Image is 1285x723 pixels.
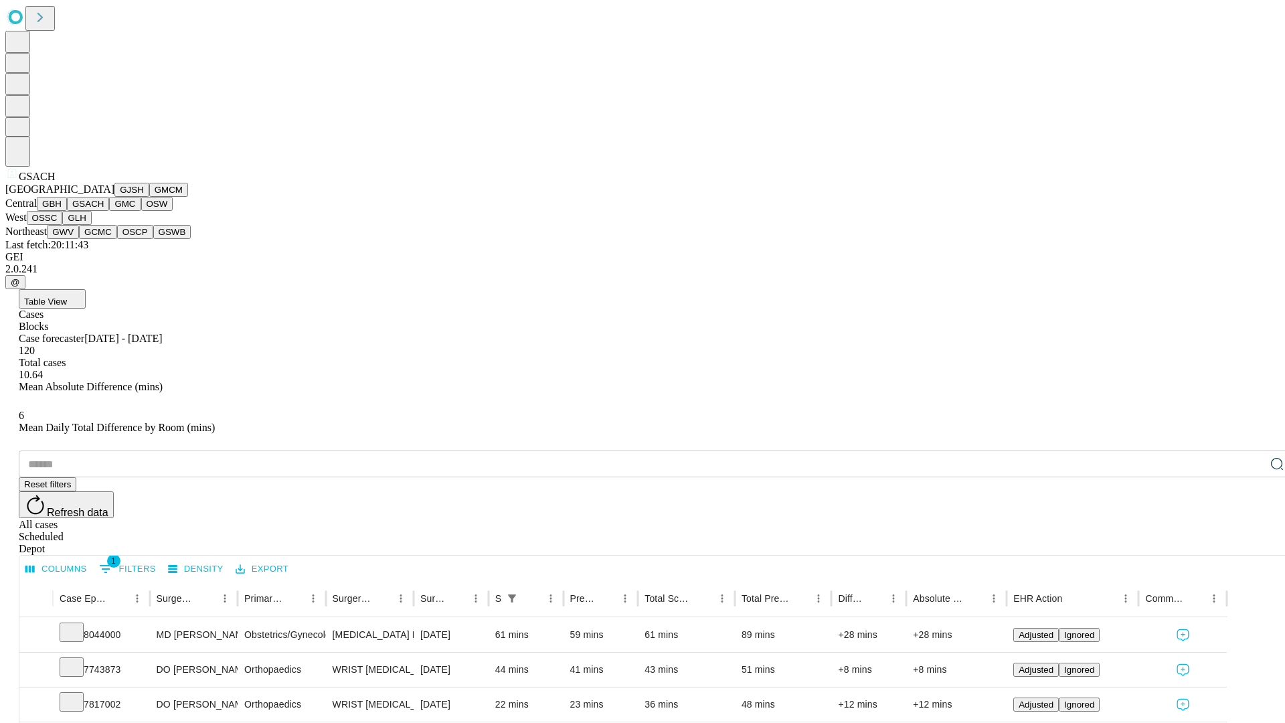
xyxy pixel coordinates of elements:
span: [DATE] - [DATE] [84,333,162,344]
button: Menu [541,589,560,608]
div: Total Scheduled Duration [645,593,693,604]
div: DO [PERSON_NAME] [PERSON_NAME] [157,688,231,722]
span: Northeast [5,226,47,237]
button: Menu [984,589,1003,608]
div: 44 mins [495,653,557,687]
div: +12 mins [838,688,899,722]
div: 61 mins [495,618,557,652]
span: Adjusted [1019,700,1053,710]
button: Expand [26,659,46,682]
button: Ignored [1059,698,1100,712]
button: GCMC [79,225,117,239]
span: West [5,212,27,223]
div: Predicted In Room Duration [570,593,596,604]
span: @ [11,277,20,287]
span: GSACH [19,171,55,182]
span: Mean Daily Total Difference by Room (mins) [19,422,215,433]
div: 22 mins [495,688,557,722]
div: Surgery Date [420,593,446,604]
div: 36 mins [645,688,728,722]
span: Mean Absolute Difference (mins) [19,381,163,392]
span: Case forecaster [19,333,84,344]
span: Adjusted [1019,665,1053,675]
button: Menu [809,589,828,608]
span: 10.64 [19,369,43,380]
button: Expand [26,694,46,717]
button: Sort [373,589,392,608]
div: 89 mins [742,618,825,652]
div: EHR Action [1013,593,1062,604]
div: 8044000 [60,618,143,652]
button: GMC [109,197,141,211]
button: GLH [62,211,91,225]
button: Menu [216,589,234,608]
button: Select columns [22,559,90,580]
div: Orthopaedics [244,688,319,722]
div: Case Epic Id [60,593,108,604]
button: Reset filters [19,477,76,491]
div: 2.0.241 [5,263,1280,275]
button: Table View [19,289,86,309]
button: Menu [1205,589,1223,608]
button: OSCP [117,225,153,239]
button: Sort [694,589,713,608]
button: GJSH [114,183,149,197]
button: Adjusted [1013,628,1059,642]
div: +12 mins [913,688,1000,722]
button: Refresh data [19,491,114,518]
div: 41 mins [570,653,632,687]
button: Sort [109,589,128,608]
div: Difference [838,593,864,604]
button: Sort [1186,589,1205,608]
button: GWV [47,225,79,239]
div: 23 mins [570,688,632,722]
div: +28 mins [913,618,1000,652]
div: [DATE] [420,688,482,722]
button: GMCM [149,183,188,197]
button: Sort [448,589,466,608]
span: Refresh data [47,507,108,518]
button: Menu [884,589,903,608]
button: Export [232,559,292,580]
div: +8 mins [913,653,1000,687]
button: Density [165,559,227,580]
button: @ [5,275,25,289]
span: Ignored [1064,665,1094,675]
button: Adjusted [1013,663,1059,677]
button: OSSC [27,211,63,225]
div: Absolute Difference [913,593,964,604]
div: +28 mins [838,618,899,652]
div: Comments [1145,593,1184,604]
div: +8 mins [838,653,899,687]
div: 1 active filter [503,589,521,608]
div: 7743873 [60,653,143,687]
button: Expand [26,624,46,647]
span: 1 [107,554,120,568]
div: GEI [5,251,1280,263]
button: Adjusted [1013,698,1059,712]
button: Sort [597,589,616,608]
button: Sort [865,589,884,608]
div: 61 mins [645,618,728,652]
span: [GEOGRAPHIC_DATA] [5,183,114,195]
div: [DATE] [420,618,482,652]
button: Show filters [503,589,521,608]
span: Total cases [19,357,66,368]
button: Sort [966,589,984,608]
div: Surgeon Name [157,593,195,604]
button: Menu [466,589,485,608]
div: DO [PERSON_NAME] [PERSON_NAME] [157,653,231,687]
button: Ignored [1059,628,1100,642]
button: Sort [197,589,216,608]
div: 48 mins [742,688,825,722]
button: Ignored [1059,663,1100,677]
div: [DATE] [420,653,482,687]
div: MD [PERSON_NAME] [157,618,231,652]
span: 6 [19,410,24,421]
button: Menu [128,589,147,608]
div: Scheduled In Room Duration [495,593,501,604]
button: Menu [392,589,410,608]
button: GSACH [67,197,109,211]
button: Menu [616,589,634,608]
button: GBH [37,197,67,211]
